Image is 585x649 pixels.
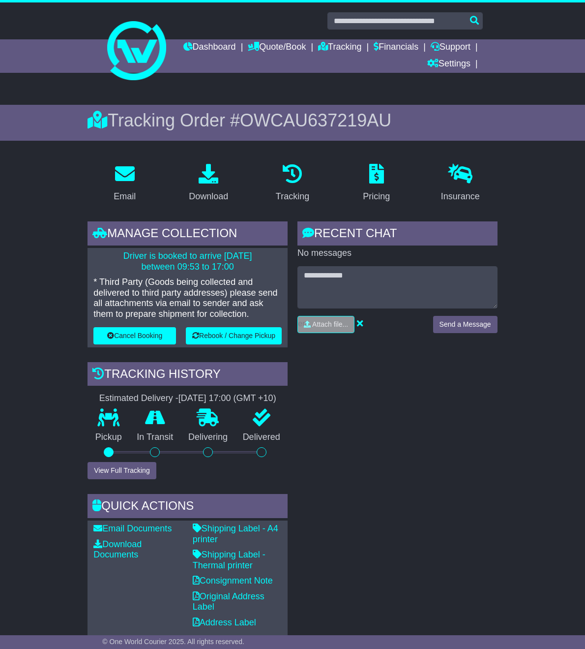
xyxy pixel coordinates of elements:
[193,618,256,627] a: Address Label
[276,190,309,203] div: Tracking
[193,576,273,586] a: Consignment Note
[181,432,235,443] p: Delivering
[129,432,181,443] p: In Transit
[431,39,470,56] a: Support
[182,160,234,207] a: Download
[88,110,497,131] div: Tracking Order #
[107,160,142,207] a: Email
[193,550,265,570] a: Shipping Label - Thermal printer
[183,39,236,56] a: Dashboard
[102,638,244,646] span: © One World Courier 2025. All rights reserved.
[356,160,396,207] a: Pricing
[435,160,486,207] a: Insurance
[297,248,497,259] p: No messages
[88,221,288,248] div: Manage collection
[93,251,282,272] p: Driver is booked to arrive [DATE] between 09:53 to 17:00
[269,160,316,207] a: Tracking
[189,190,228,203] div: Download
[427,56,470,73] a: Settings
[88,362,288,389] div: Tracking history
[433,316,497,333] button: Send a Message
[240,110,391,130] span: OWCAU637219AU
[93,327,176,344] button: Cancel Booking
[114,190,136,203] div: Email
[88,393,288,404] div: Estimated Delivery -
[297,221,497,248] div: RECENT CHAT
[318,39,361,56] a: Tracking
[88,494,288,521] div: Quick Actions
[235,432,288,443] p: Delivered
[193,524,278,544] a: Shipping Label - A4 printer
[88,432,129,443] p: Pickup
[178,393,276,404] div: [DATE] 17:00 (GMT +10)
[363,190,390,203] div: Pricing
[248,39,306,56] a: Quote/Book
[374,39,418,56] a: Financials
[441,190,480,203] div: Insurance
[193,591,264,612] a: Original Address Label
[93,539,142,560] a: Download Documents
[186,327,282,344] button: Rebook / Change Pickup
[93,524,172,533] a: Email Documents
[88,462,156,479] button: View Full Tracking
[93,277,282,319] p: * Third Party (Goods being collected and delivered to third party addresses) please send all atta...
